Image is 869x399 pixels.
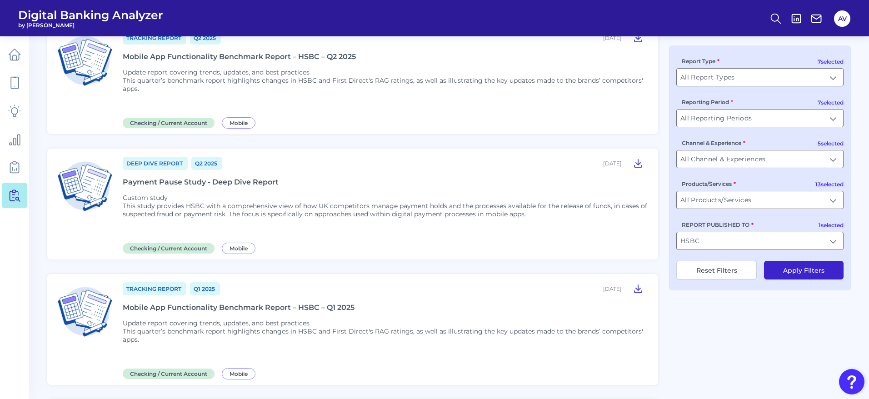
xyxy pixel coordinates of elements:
p: This quarter’s benchmark report highlights changes in HSBC and First Direct's RAG ratings, as wel... [123,76,647,93]
span: Mobile [222,368,255,379]
button: Payment Pause Study - Deep Dive Report [629,156,647,170]
span: Checking / Current Account [123,118,215,128]
span: Update report covering trends, updates, and best practices [123,319,310,327]
img: Checking / Current Account [55,281,115,342]
button: Open Resource Center [839,369,864,394]
a: Checking / Current Account [123,244,218,252]
span: Checking / Current Account [123,369,215,379]
a: Deep Dive Report [123,157,188,170]
a: Q1 2025 [190,282,220,295]
span: Update report covering trends, updates, and best practices [123,68,310,76]
a: Mobile [222,118,259,127]
div: Mobile App Functionality Benchmark Report – HSBC – Q2 2025 [123,52,356,61]
label: Report Type [682,58,719,65]
img: Checking / Current Account [55,30,115,91]
div: [DATE] [603,160,622,167]
img: Checking / Current Account [55,156,115,217]
a: Checking / Current Account [123,369,218,378]
span: Checking / Current Account [123,243,215,254]
p: This quarter’s benchmark report highlights changes in HSBC and First Direct's RAG ratings, as wel... [123,327,647,344]
a: Checking / Current Account [123,118,218,127]
a: Tracking Report [123,282,186,295]
div: Mobile App Functionality Benchmark Report – HSBC – Q1 2025 [123,303,355,312]
span: Mobile [222,117,255,129]
label: Channel & Experience [682,140,745,146]
a: Mobile [222,369,259,378]
span: Mobile [222,243,255,254]
button: AV [834,10,850,27]
a: Q2 2025 [190,31,221,45]
div: [DATE] [603,35,622,41]
span: by [PERSON_NAME] [18,22,163,29]
span: Custom study [123,194,168,202]
a: Q2 2025 [191,157,222,170]
div: Payment Pause Study - Deep Dive Report [123,178,279,186]
button: Apply Filters [764,261,844,279]
div: [DATE] [603,285,622,292]
label: Products/Services [682,180,736,187]
span: Digital Banking Analyzer [18,8,163,22]
p: This study provides HSBC with a comprehensive view of how UK competitors manage payment holds and... [123,202,647,218]
a: Tracking Report [123,31,186,45]
label: Reporting Period [682,99,733,105]
button: Reset Filters [676,261,757,279]
label: REPORT PUBLISHED TO [682,221,754,228]
a: Mobile [222,244,259,252]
